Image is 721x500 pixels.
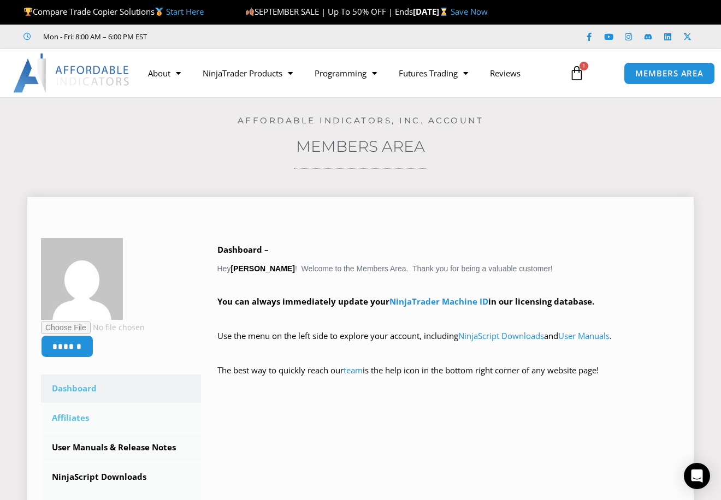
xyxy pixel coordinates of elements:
a: About [137,61,192,86]
a: User Manuals & Release Notes [41,433,201,462]
img: 🏆 [24,8,32,16]
b: Dashboard – [217,244,269,255]
a: NinjaTrader Products [192,61,304,86]
p: Use the menu on the left side to explore your account, including and . [217,329,681,359]
img: LogoAI | Affordable Indicators – NinjaTrader [13,53,131,93]
a: Dashboard [41,374,201,403]
img: 306a39d853fe7ca0a83b64c3a9ab38c2617219f6aea081d20322e8e32295346b [41,238,123,320]
span: SEPTEMBER SALE | Up To 50% OFF | Ends [245,6,413,17]
strong: You can always immediately update your in our licensing database. [217,296,594,307]
nav: Menu [137,61,563,86]
a: NinjaScript Downloads [458,330,544,341]
a: Members Area [296,137,425,156]
a: team [344,365,363,376]
span: MEMBERS AREA [635,69,704,78]
p: The best way to quickly reach our is the help icon in the bottom right corner of any website page! [217,363,681,394]
a: 1 [553,57,601,89]
div: Hey ! Welcome to the Members Area. Thank you for being a valuable customer! [217,242,681,394]
a: Affordable Indicators, Inc. Account [238,115,484,126]
a: Futures Trading [388,61,479,86]
a: User Manuals [558,330,610,341]
a: Start Here [166,6,204,17]
span: Compare Trade Copier Solutions [23,6,204,17]
strong: [PERSON_NAME] [231,264,294,273]
a: Affiliates [41,404,201,432]
span: Mon - Fri: 8:00 AM – 6:00 PM EST [40,30,147,43]
span: 1 [580,62,588,70]
a: Programming [304,61,388,86]
a: Save Now [451,6,488,17]
a: NinjaScript Downloads [41,463,201,491]
a: MEMBERS AREA [624,62,715,85]
img: 🍂 [246,8,254,16]
img: ⌛ [440,8,448,16]
a: NinjaTrader Machine ID [389,296,488,307]
strong: [DATE] [413,6,451,17]
iframe: Customer reviews powered by Trustpilot [162,31,326,42]
a: Reviews [479,61,531,86]
img: 🥇 [155,8,163,16]
div: Open Intercom Messenger [684,463,710,489]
